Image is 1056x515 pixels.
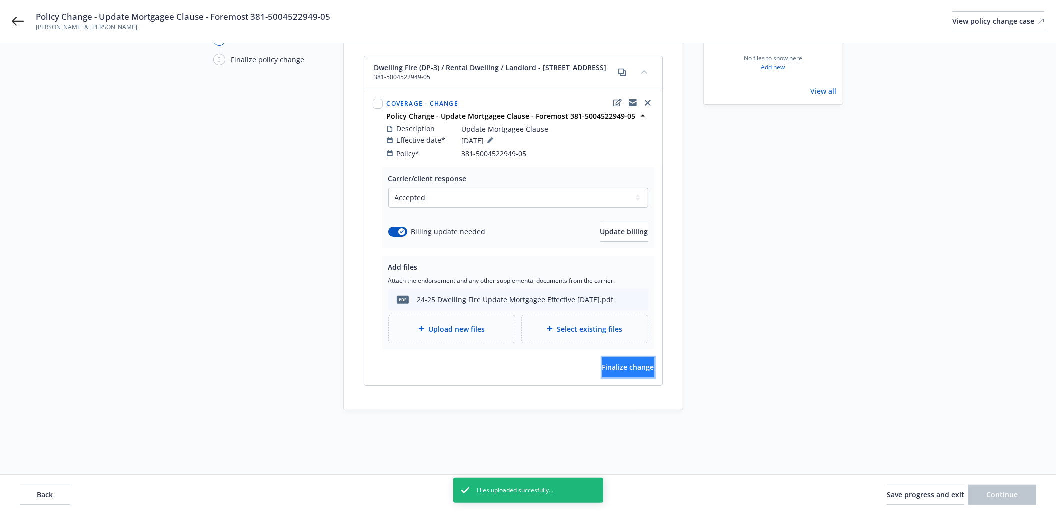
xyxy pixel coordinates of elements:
div: Finalize policy change [231,54,305,65]
a: View policy change case [952,11,1044,31]
button: Save progress and exit [887,485,964,505]
span: Files uploaded succesfully... [477,486,554,495]
span: No files to show here [744,54,802,63]
span: Dwelling Fire (DP-3) / Rental Dwelling / Landlord - [STREET_ADDRESS] [374,62,607,73]
div: View policy change case [952,12,1044,31]
span: [DATE] [462,134,496,146]
span: Policy Change - Update Mortgagee Clause - Foremost 381-5004522949-05 [36,11,330,23]
div: 5 [213,54,225,65]
span: Billing update needed [411,226,486,237]
span: pdf [397,296,409,303]
span: 381-5004522949-05 [462,148,527,159]
span: Back [37,490,53,499]
span: Upload new files [428,324,485,334]
span: Select existing files [557,324,622,334]
span: [PERSON_NAME] & [PERSON_NAME] [36,23,330,32]
div: 24-25 Dwelling Fire Update Mortgagee Effective [DATE].pdf [417,294,614,305]
span: Policy* [397,148,420,159]
button: Continue [968,485,1036,505]
a: View all [811,86,837,96]
a: copy [616,66,628,78]
div: Dwelling Fire (DP-3) / Rental Dwelling / Landlord - [STREET_ADDRESS]381-5004522949-05copycollapse... [364,56,662,88]
button: Update billing [600,222,648,242]
div: Select existing files [521,315,648,343]
span: Coverage - Change [387,99,458,108]
strong: Policy Change - Update Mortgagee Clause - Foremost 381-5004522949-05 [387,111,636,121]
span: Continue [987,490,1018,499]
button: Finalize change [602,357,654,377]
button: collapse content [636,64,652,80]
a: close [642,97,654,109]
span: Finalize change [602,362,654,372]
div: Upload new files [388,315,515,343]
span: Attach the endorsement and any other supplemental documents from the carrier. [388,276,648,285]
span: Update billing [600,227,648,236]
button: Back [20,485,70,505]
span: Save progress and exit [887,490,964,499]
a: Add new [761,63,785,72]
a: edit [612,97,624,109]
a: copyLogging [627,97,639,109]
span: Add files [388,262,418,272]
span: Update Mortgagee Clause [462,124,549,134]
span: Effective date* [397,135,446,145]
span: Carrier/client response [388,174,467,183]
span: Description [397,123,435,134]
span: 381-5004522949-05 [374,73,607,82]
